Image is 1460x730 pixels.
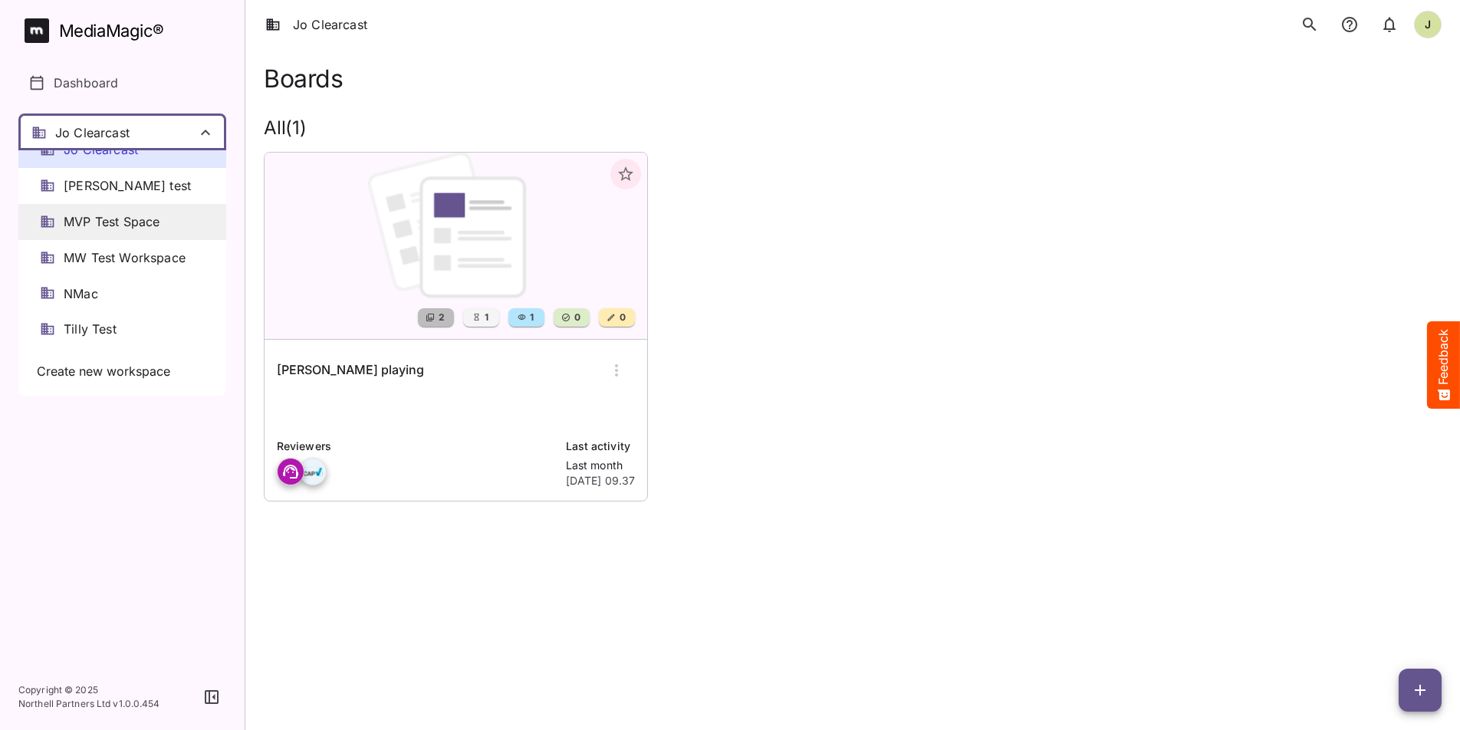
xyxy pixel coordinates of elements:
[64,249,186,267] span: MW Test Workspace
[1427,321,1460,409] button: Feedback
[1374,9,1405,40] button: notifications
[64,141,138,159] span: Jo Clearcast
[64,321,117,338] span: Tilly Test
[64,177,191,195] span: [PERSON_NAME] test
[1414,11,1442,38] div: J
[64,285,98,303] span: NMac
[28,357,217,386] button: Create new workspace
[1334,9,1365,40] button: notifications
[1294,9,1325,40] button: search
[37,363,170,380] span: Create new workspace
[64,213,159,231] span: MVP Test Space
